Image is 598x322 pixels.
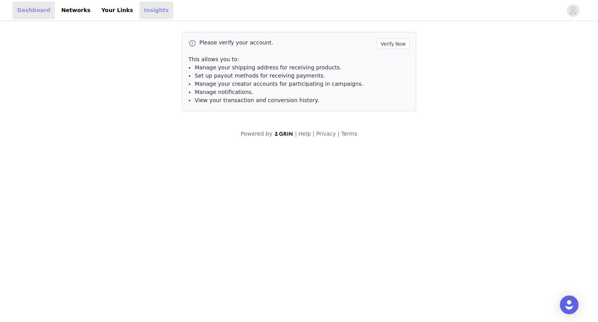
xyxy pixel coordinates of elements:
span: View your transaction and conversion history. [195,97,319,103]
span: | [338,131,339,137]
div: avatar [569,4,577,17]
div: Open Intercom Messenger [560,295,579,314]
span: Manage your shipping address for receiving products. [195,64,341,71]
a: Your Links [97,2,138,19]
span: Manage notifications. [195,89,253,95]
a: Help [299,131,311,137]
a: Privacy [316,131,336,137]
a: Terms [341,131,357,137]
img: logo [274,131,294,136]
span: Manage your creator accounts for participating in campaigns. [195,81,363,87]
a: Dashboard [12,2,55,19]
span: Powered by [241,131,272,137]
span: | [295,131,297,137]
p: Please verify your account. [199,39,374,47]
span: | [313,131,315,137]
button: Verify Now [377,39,410,49]
span: Set up payout methods for receiving payments. [195,73,325,79]
a: Networks [56,2,95,19]
p: This allows you to: [188,55,410,64]
a: Insights [139,2,173,19]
